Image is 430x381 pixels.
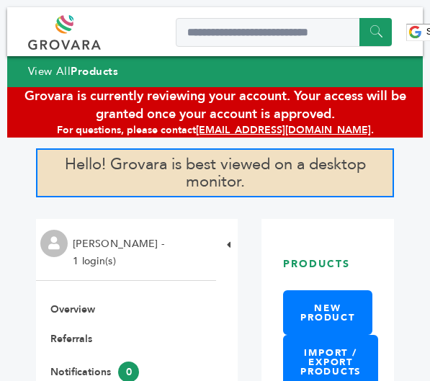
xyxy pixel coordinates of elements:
[50,332,92,346] a: Referrals
[176,18,392,47] input: Search a product or brand...
[73,236,168,270] li: [PERSON_NAME] - 1 login(s)
[40,230,68,257] img: profile.png
[36,148,394,197] p: Hello! Grovara is best viewed on a desktop monitor.
[71,64,118,79] strong: Products
[50,365,139,379] a: Notifications0
[50,302,95,316] a: Overview
[28,17,402,49] div: Menu
[196,123,371,137] a: [EMAIL_ADDRESS][DOMAIN_NAME]
[283,238,301,290] h1: Products
[283,290,372,335] a: New Product
[28,64,119,79] a: View AllProducts
[7,87,423,123] div: Grovara is currently reviewing your account. Your access will be granted once your account is app...
[7,123,423,138] div: For questions, please contact .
